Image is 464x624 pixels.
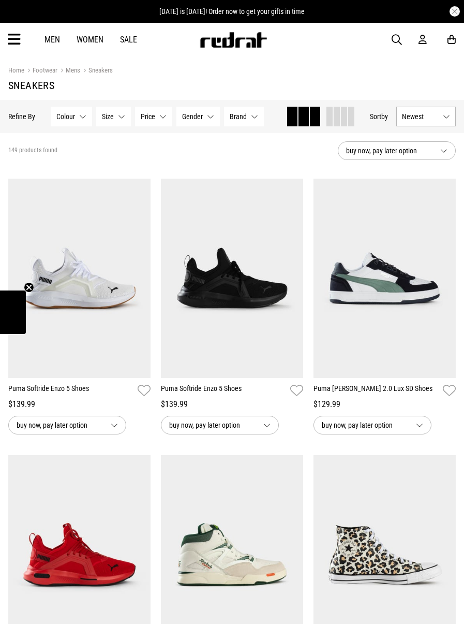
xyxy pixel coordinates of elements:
button: Sortby [370,110,388,123]
span: Size [102,112,114,121]
button: Colour [51,107,92,126]
button: buy now, pay later option [161,416,279,434]
div: $139.99 [8,398,151,411]
button: buy now, pay later option [8,416,126,434]
a: Mens [57,66,80,76]
span: Brand [230,112,247,121]
button: buy now, pay later option [338,141,456,160]
a: Men [44,35,60,45]
p: Refine By [8,112,35,121]
span: 149 products found [8,147,57,155]
h1: Sneakers [8,79,456,92]
a: Footwear [24,66,57,76]
a: Women [77,35,103,45]
span: buy now, pay later option [322,419,408,431]
span: Newest [402,112,439,121]
button: Gender [176,107,220,126]
a: Puma Softride Enzo 5 Shoes [8,383,133,398]
a: Home [8,66,24,74]
span: by [381,112,388,121]
a: Puma [PERSON_NAME] 2.0 Lux SD Shoes [313,383,439,398]
button: Price [135,107,172,126]
button: Newest [396,107,456,126]
img: Puma Softride Enzo 5 Shoes in Black [161,179,303,378]
span: buy now, pay later option [17,419,102,431]
a: Sneakers [80,66,113,76]
span: [DATE] is [DATE]! Order now to get your gifts in time [159,7,305,16]
img: Redrat logo [199,32,267,48]
div: $129.99 [313,398,456,411]
img: Puma Caven 2.0 Lux Sd Shoes in White [313,179,456,378]
button: Brand [224,107,264,126]
div: $139.99 [161,398,303,411]
button: Size [96,107,131,126]
span: Colour [56,112,75,121]
a: Puma Softride Enzo 5 Shoes [161,383,286,398]
button: Close teaser [24,282,34,293]
span: Gender [182,112,203,121]
button: buy now, pay later option [313,416,431,434]
span: buy now, pay later option [346,144,432,157]
a: Sale [120,35,137,45]
span: buy now, pay later option [169,419,255,431]
img: Puma Softride Enzo 5 Shoes in White [8,179,151,378]
span: Price [141,112,155,121]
